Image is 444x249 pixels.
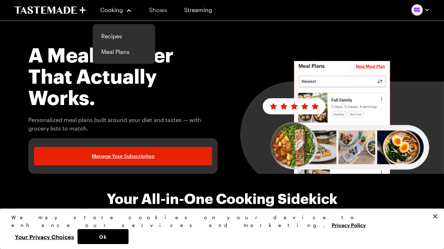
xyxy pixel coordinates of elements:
[332,221,366,228] a: More information about your privacy, opens in a new tab
[11,229,78,244] button: Your Privacy Choices
[93,24,155,64] div: Cooking
[97,44,151,60] a: Meal Plans
[28,116,218,133] span: Personalized meal plans built around your diet and tastes — with grocery lists to match.
[11,214,427,244] div: Privacy
[92,153,155,160] span: Manage Your Subscription
[100,6,123,13] span: Cooking
[28,44,218,108] h1: A Meal Planner That Actually Works.
[100,1,132,18] button: Cooking
[78,229,129,244] button: Ok
[411,4,430,16] button: Profile picture
[411,4,423,16] img: Profile picture
[107,191,337,206] p: Your All-in-One Cooking Sidekick
[34,147,212,165] a: Manage Your Subscription
[14,6,86,14] a: To Tastemade Home Page
[97,28,151,44] a: Recipes
[11,214,427,229] div: We may store cookies on your device to enhance our services and marketing.
[427,209,443,224] button: Close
